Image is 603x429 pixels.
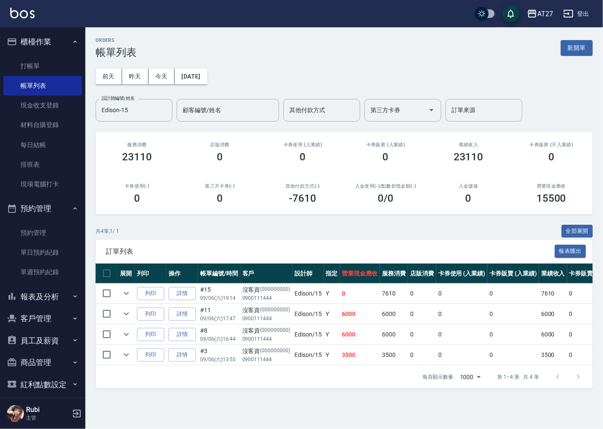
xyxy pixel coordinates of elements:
h3: 帳單列表 [96,46,137,58]
th: 店販消費 [408,264,436,284]
button: 櫃檯作業 [3,31,82,53]
h3: 0 [383,151,389,163]
p: (000000000) [260,306,291,315]
h2: 卡券使用(-) [106,183,168,189]
td: Y [324,345,340,365]
a: 詳情 [169,328,196,341]
button: 客戶管理 [3,307,82,330]
div: 沒客資 [242,306,290,315]
td: 3500 [380,345,408,365]
button: Open [425,103,438,117]
p: 0900111444 [242,294,290,302]
th: 卡券販賣 (入業績) [487,264,539,284]
td: 0 [436,345,488,365]
th: 營業現金應收 [340,264,380,284]
th: 展開 [118,264,135,284]
button: 全部展開 [562,225,593,238]
h2: 第三方卡券(-) [189,183,251,189]
a: 打帳單 [3,56,82,76]
a: 材料自購登錄 [3,115,82,135]
th: 客戶 [240,264,292,284]
button: expand row [120,348,133,361]
p: 共 4 筆, 1 / 1 [96,227,119,235]
a: 現場電腦打卡 [3,174,82,194]
a: 每日結帳 [3,135,82,155]
div: 沒客資 [242,347,290,356]
td: #11 [198,304,240,324]
button: 商品管理 [3,351,82,374]
td: Y [324,304,340,324]
p: 主管 [26,414,70,422]
h2: 營業現金應收 [520,183,583,189]
td: Edison /15 [292,304,324,324]
button: 列印 [137,307,164,321]
p: 每頁顯示數量 [422,373,453,381]
td: 6000 [380,325,408,345]
p: (000000000) [260,347,291,356]
h2: 業績收入 [437,142,500,148]
span: 訂單列表 [106,247,555,256]
a: 報表匯出 [555,247,586,255]
button: 報表及分析 [3,286,82,308]
td: 6000 [539,325,567,345]
h3: 服務消費 [106,142,168,148]
td: 0 [487,304,539,324]
th: 卡券使用 (入業績) [436,264,488,284]
button: 列印 [137,287,164,300]
p: 0900111444 [242,335,290,343]
td: 0 [487,325,539,345]
p: 第 1–4 筆 共 4 筆 [498,373,539,381]
button: expand row [120,307,133,320]
button: 昨天 [122,69,149,84]
td: 0 [436,325,488,345]
td: 3500 [539,345,567,365]
button: expand row [120,328,133,341]
h2: 入金儲值 [437,183,500,189]
h2: 卡券使用 (入業績) [271,142,334,148]
td: 6000 [380,304,408,324]
a: 排班表 [3,155,82,174]
h2: ORDERS [96,38,137,43]
a: 帳單列表 [3,76,82,96]
a: 單週預約紀錄 [3,262,82,282]
td: 0 [487,345,539,365]
button: 今天 [149,69,175,84]
label: 設計師編號/姓名 [102,95,135,101]
button: 預約管理 [3,197,82,220]
h5: Rubi [26,406,70,414]
td: 6000 [340,304,380,324]
button: 前天 [96,69,122,84]
button: 新開單 [561,40,593,56]
th: 設計師 [292,264,324,284]
p: 0900111444 [242,356,290,363]
h3: 23110 [454,151,484,163]
h3: 0 /0 [378,192,393,204]
td: #8 [198,325,240,345]
td: 0 [487,284,539,304]
td: 7610 [380,284,408,304]
div: 沒客資 [242,326,290,335]
td: 0 [436,284,488,304]
h3: -7610 [289,192,317,204]
td: Edison /15 [292,325,324,345]
td: 0 [408,304,436,324]
th: 帳單編號/時間 [198,264,240,284]
h2: 其他付款方式(-) [271,183,334,189]
a: 預約管理 [3,223,82,243]
td: Y [324,325,340,345]
p: 09/06 (六) 19:14 [200,294,238,302]
th: 業績收入 [539,264,567,284]
div: 沒客資 [242,285,290,294]
td: Edison /15 [292,345,324,365]
h2: 卡券販賣 (入業績) [354,142,417,148]
button: 列印 [137,328,164,341]
td: Y [324,284,340,304]
h3: 0 [217,151,223,163]
button: [DATE] [175,69,207,84]
button: 列印 [137,348,164,362]
td: 3500 [340,345,380,365]
td: 0 [436,304,488,324]
th: 服務消費 [380,264,408,284]
button: AT27 [524,5,556,23]
img: Person [7,405,24,422]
